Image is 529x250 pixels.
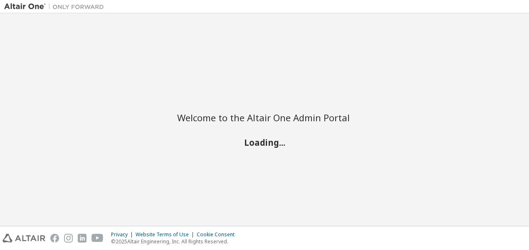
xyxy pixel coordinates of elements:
div: Privacy [111,231,136,238]
h2: Loading... [177,137,352,148]
img: youtube.svg [91,234,104,243]
img: Altair One [4,2,108,11]
img: instagram.svg [64,234,73,243]
h2: Welcome to the Altair One Admin Portal [177,112,352,123]
img: altair_logo.svg [2,234,45,243]
p: © 2025 Altair Engineering, Inc. All Rights Reserved. [111,238,240,245]
img: linkedin.svg [78,234,87,243]
img: facebook.svg [50,234,59,243]
div: Cookie Consent [197,231,240,238]
div: Website Terms of Use [136,231,197,238]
